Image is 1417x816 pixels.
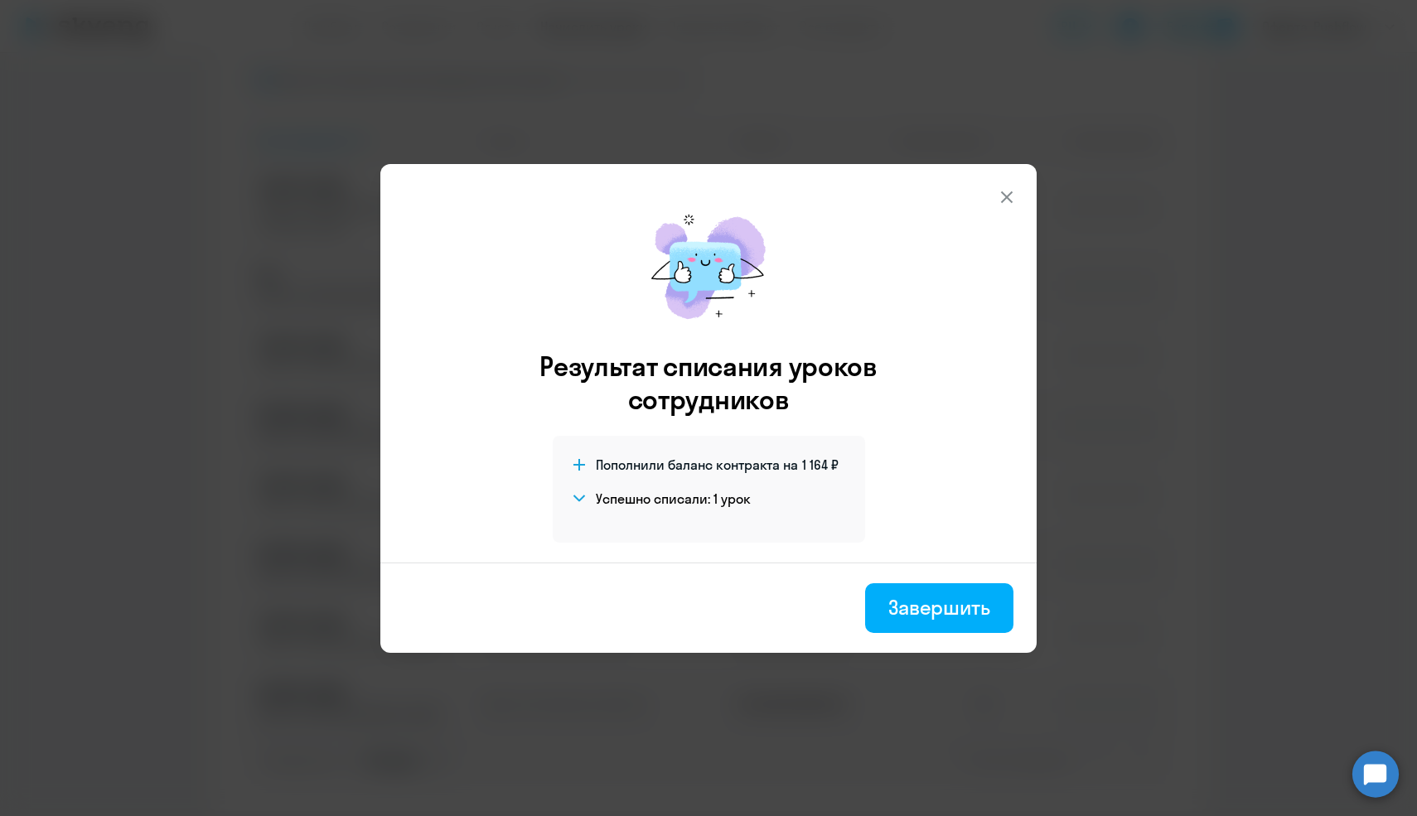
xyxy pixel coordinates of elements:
div: Завершить [888,594,990,620]
h4: Успешно списали: 1 урок [596,490,751,508]
span: Пополнили баланс контракта на [596,456,798,474]
span: 1 164 ₽ [802,456,839,474]
img: mirage-message.png [634,197,783,336]
h3: Результат списания уроков сотрудников [517,350,900,416]
button: Завершить [865,583,1013,633]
